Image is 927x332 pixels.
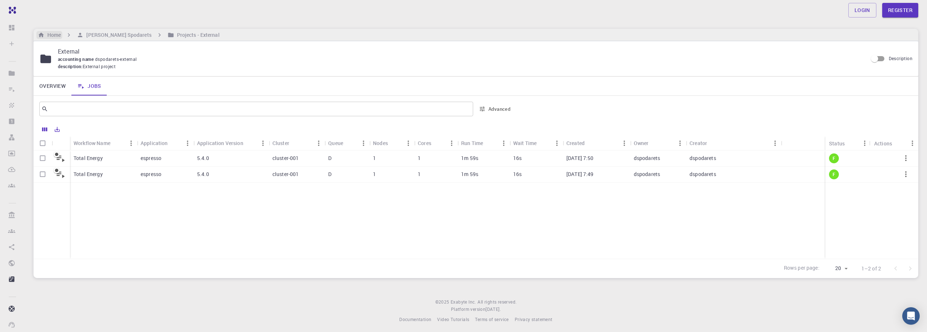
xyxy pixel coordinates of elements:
span: Description [889,55,912,61]
span: Exabyte Inc. [451,299,476,305]
span: F [830,171,838,177]
button: Sort [388,137,400,149]
div: Wait Time [510,136,563,150]
button: Menu [182,137,193,149]
h6: Home [44,31,61,39]
div: Actions [874,136,892,151]
p: espresso [141,155,161,162]
button: Menu [125,137,137,149]
button: Export [51,124,63,135]
div: finished [829,169,839,179]
button: Sort [707,137,719,149]
p: dspodarets [634,155,660,162]
span: Privacy statement [515,316,553,322]
div: Nodes [373,136,388,150]
p: 16s [513,155,522,162]
button: Advanced [476,103,514,115]
div: Status [825,136,871,151]
span: Platform version [451,306,486,313]
span: Terms of service [475,316,508,322]
div: Actions [871,136,918,151]
div: Created [563,136,630,150]
span: dspodarets-external [95,56,140,62]
div: Application Version [197,136,243,150]
p: D [328,171,331,178]
div: Application [141,136,168,150]
button: Sort [585,137,596,149]
p: 1m 59s [461,171,478,178]
span: © 2025 [435,298,451,306]
p: espresso [141,171,161,178]
p: 5.4.0 [197,171,209,178]
div: Queue [325,136,369,150]
a: Register [882,3,918,17]
div: Cluster [272,136,289,150]
a: Terms of service [475,316,508,323]
button: Menu [498,137,510,149]
a: Video Tutorials [437,316,469,323]
span: [DATE] . [486,306,501,312]
p: 1 [373,155,376,162]
span: F [830,155,838,161]
p: dspodarets [690,155,716,162]
div: Application [137,136,193,150]
span: Video Tutorials [437,316,469,322]
div: Queue [328,136,343,150]
button: Menu [358,137,369,149]
button: Menu [551,137,563,149]
p: 1–2 of 2 [861,265,881,272]
span: Documentation [399,316,431,322]
p: 1m 59s [461,155,478,162]
a: Jobs [71,77,107,95]
div: Nodes [369,136,414,150]
span: description : [58,63,83,70]
p: D [328,155,331,162]
p: Total Energy [74,171,103,178]
div: Open Intercom Messenger [902,307,920,325]
div: Created [566,136,585,150]
button: Sort [431,137,443,149]
a: Login [848,3,876,17]
div: Workflow Name [70,136,137,150]
button: Menu [674,137,686,149]
button: Sort [289,137,301,149]
a: Overview [34,77,71,95]
button: Menu [769,137,781,149]
div: Owner [630,136,686,150]
h6: [PERSON_NAME] Spodarets [83,31,151,39]
p: [DATE] 7:49 [566,171,594,178]
p: 16s [513,171,522,178]
button: Sort [110,137,122,149]
div: Creator [686,136,781,150]
button: Sort [845,137,856,149]
a: Privacy statement [515,316,553,323]
button: Sort [243,137,255,149]
h6: Projects - External [174,31,220,39]
p: External [58,47,862,56]
button: Columns [39,124,51,135]
div: Icon [52,136,70,151]
div: Application Version [193,136,269,150]
div: Run Time [457,136,510,150]
a: Documentation [399,316,431,323]
div: Workflow Name [74,136,110,150]
img: logo [6,7,16,14]
p: 5.4.0 [197,155,209,162]
div: Wait Time [513,136,537,150]
p: Total Energy [74,155,103,162]
div: Run Time [461,136,483,150]
div: Cluster [269,136,325,150]
span: All rights reserved. [478,298,516,306]
button: Sort [168,137,180,149]
button: Menu [907,137,918,149]
div: Cores [414,136,457,150]
span: accounting name [58,56,95,62]
p: Rows per page: [784,264,820,273]
button: Menu [859,137,871,149]
a: [DATE]. [486,306,501,313]
p: dspodarets [690,171,716,178]
p: cluster-001 [272,155,299,162]
button: Menu [446,137,457,149]
p: dspodarets [634,171,660,178]
p: 1 [418,171,421,178]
